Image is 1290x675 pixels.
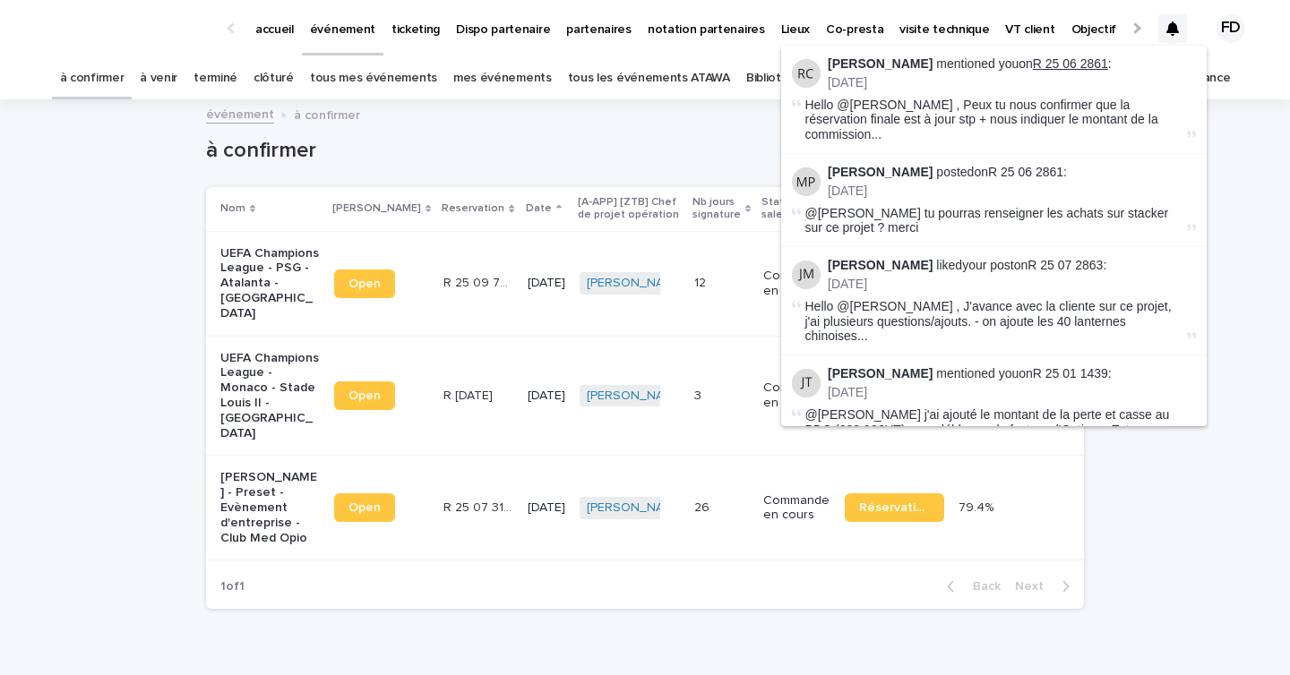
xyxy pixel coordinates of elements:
strong: [PERSON_NAME] [828,56,933,71]
p: [DATE] [828,75,1196,90]
p: Date [526,199,552,218]
p: R 25 09 700 [443,272,516,291]
a: [PERSON_NAME] [587,389,684,404]
p: [DATE] [528,276,565,291]
a: événement [206,103,274,124]
p: mentioned you on : [828,366,1196,381]
img: Ls34BcGeRexTGTNfXpUC [36,11,210,47]
p: [A-APP] [ZTB] Chef de projet opération [578,192,682,226]
a: [PERSON_NAME] [587,500,684,516]
p: UEFA Champions League - Monaco - Stade Louis II - [GEOGRAPHIC_DATA] [220,351,320,441]
a: mes événements [453,57,552,99]
strong: [PERSON_NAME] [828,258,933,272]
p: liked your post on R 25 07 2863 : [828,258,1196,273]
span: @[PERSON_NAME] tu pourras renseigner les achats sur stacker sur ce projet ? merci [805,206,1169,235]
span: Next [1015,580,1054,593]
img: Julia Majerus [792,261,821,289]
strong: [PERSON_NAME] [828,165,933,179]
a: tous les événements ATAWA [568,57,730,99]
a: Réservation [845,493,944,522]
p: Commande en cours [763,269,830,299]
a: Bibliothèque 3D [746,57,836,99]
img: Maureen Pilaud [792,167,821,196]
img: Romane Camus [792,59,821,88]
span: Open [348,389,381,402]
span: Hello @[PERSON_NAME] , Peux tu nous confirmer que la réservation finale est à jour stp + nous ind... [805,98,1183,142]
span: @[PERSON_NAME] j'ai ajouté le montant de la perte et casse au BDC (622,06€HT) pour débloquer la f... [805,407,1183,452]
button: Next [1008,578,1084,594]
a: R 25 06 2861 [988,165,1063,179]
tr: [PERSON_NAME] - Preset - Evènement d'entreprise - Club Med OpioOpenR 25 07 3166R 25 07 3166 [DATE... [206,456,1084,560]
p: Commande en cours [763,493,830,524]
a: à venir [140,57,177,99]
p: Statut sales [761,192,821,226]
span: Hello @[PERSON_NAME] , J'avance avec la cliente sur ce projet, j'ai plusieurs questions/ajouts. -... [805,299,1183,344]
p: posted on : [828,165,1196,180]
p: mentioned you on : [828,56,1196,72]
span: Open [348,278,381,290]
p: à confirmer [294,104,360,124]
p: [DATE] [828,277,1196,292]
p: [DATE] [828,385,1196,400]
a: Open [334,269,395,298]
p: UEFA Champions League - PSG - Atalanta - [GEOGRAPHIC_DATA] [220,246,320,321]
p: [DATE] [528,500,565,516]
span: Open [348,501,381,514]
span: Réservation [859,501,930,514]
strong: [PERSON_NAME] [828,366,933,380]
tr: UEFA Champions League - Monaco - Stade Louis II - [GEOGRAPHIC_DATA]OpenR [DATE]R [DATE] [DATE][PE... [206,336,1084,456]
h1: à confirmer [206,138,802,164]
span: Back [962,580,1001,593]
button: Back [933,578,1008,594]
p: Nb jours signature [692,192,741,226]
p: [DATE] [528,389,565,404]
a: clôturé [254,57,294,99]
a: à confirmer [60,57,125,99]
a: Open [334,493,395,522]
a: Open [334,381,395,410]
img: Joy Tarade [792,369,821,397]
p: Commande en cours [763,380,830,411]
p: 1 of 1 [206,565,259,609]
p: [PERSON_NAME] - Preset - Evènement d'entreprise - Club Med Opio [220,470,320,545]
p: [PERSON_NAME] [332,199,421,218]
p: R 25 07 3166 [443,497,516,516]
a: tous mes événements [310,57,437,99]
p: [DATE] [828,184,1196,199]
p: Nom [220,199,245,218]
a: [PERSON_NAME] [587,276,684,291]
tr: UEFA Champions League - PSG - Atalanta - [GEOGRAPHIC_DATA]OpenR 25 09 700R 25 09 700 [DATE][PERSO... [206,231,1084,336]
p: 3 [694,385,705,404]
div: FD [1217,14,1245,43]
a: terminé [193,57,237,99]
a: R 25 06 2861 [1033,56,1108,71]
p: 12 [694,272,709,291]
p: 26 [694,497,713,516]
p: R 25 09 1800 [443,385,496,404]
p: 79.4% [959,497,997,516]
a: R 25 01 1439 [1033,366,1108,380]
p: Reservation [442,199,504,218]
